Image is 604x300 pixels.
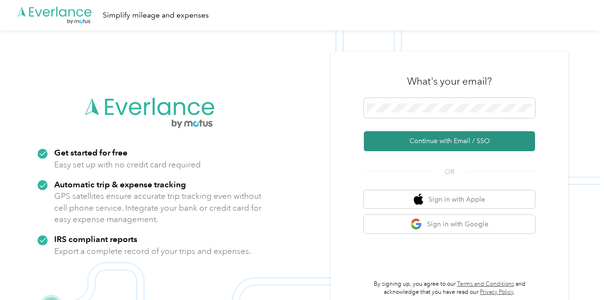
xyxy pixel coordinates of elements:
[103,10,209,21] div: Simplify mileage and expenses
[364,280,535,297] p: By signing up, you agree to our and acknowledge that you have read our .
[54,234,137,244] strong: IRS compliant reports
[433,167,466,177] span: OR
[457,281,514,288] a: Terms and Conditions
[54,159,201,171] p: Easy set up with no credit card required
[364,131,535,151] button: Continue with Email / SSO
[54,245,251,257] p: Export a complete record of your trips and expenses.
[407,75,492,88] h3: What's your email?
[54,190,262,225] p: GPS satellites ensure accurate trip tracking even without cell phone service. Integrate your bank...
[414,194,423,205] img: apple logo
[480,289,514,296] a: Privacy Policy
[54,179,186,189] strong: Automatic trip & expense tracking
[54,147,127,157] strong: Get started for free
[410,218,422,230] img: google logo
[364,190,535,209] button: apple logoSign in with Apple
[364,215,535,233] button: google logoSign in with Google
